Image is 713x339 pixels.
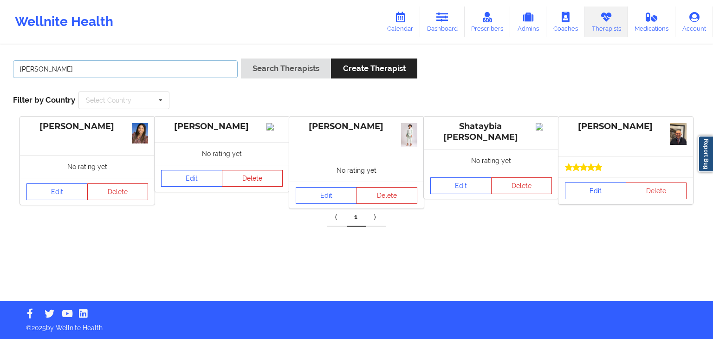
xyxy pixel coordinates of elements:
div: No rating yet [155,142,289,165]
a: Admins [510,7,546,37]
button: Delete [491,177,552,194]
a: Medications [628,7,676,37]
img: Image%2Fplaceholer-image.png [536,123,552,130]
a: Previous item [327,208,347,227]
input: Search Keywords [13,60,238,78]
a: 1 [347,208,366,227]
a: Edit [26,183,88,200]
a: Edit [161,170,222,187]
img: f4b7f0d2-1ba8-4e16-9180-7e319c5edd1eIMG_2387.jpg [401,123,417,148]
button: Delete [222,170,283,187]
img: IMG_3904.jpeg [132,123,148,144]
a: Edit [296,187,357,204]
button: Delete [87,183,149,200]
div: No rating yet [424,149,558,172]
div: Shataybia [PERSON_NAME] [430,121,552,143]
p: © 2025 by Wellnite Health [19,317,694,332]
a: Next item [366,208,386,227]
a: Prescribers [465,7,511,37]
button: Create Therapist [331,59,417,78]
div: [PERSON_NAME] [296,121,417,132]
div: Select Country [86,97,131,104]
a: Calendar [380,7,420,37]
a: Edit [430,177,492,194]
div: [PERSON_NAME] [161,121,283,132]
div: No rating yet [20,155,155,178]
img: DB969519-DDA0-4D82-9764-61623AAF3641.jpeg [670,123,687,145]
a: Report Bug [698,136,713,172]
a: Therapists [585,7,628,37]
button: Delete [626,183,687,199]
div: No rating yet [289,159,424,182]
a: Edit [565,183,626,199]
div: [PERSON_NAME] [565,121,687,132]
div: Pagination Navigation [327,208,386,227]
button: Delete [356,187,418,204]
span: Filter by Country [13,95,75,104]
a: Account [675,7,713,37]
img: Image%2Fplaceholer-image.png [266,123,283,130]
a: Dashboard [420,7,465,37]
div: [PERSON_NAME] [26,121,148,132]
button: Search Therapists [241,59,331,78]
a: Coaches [546,7,585,37]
